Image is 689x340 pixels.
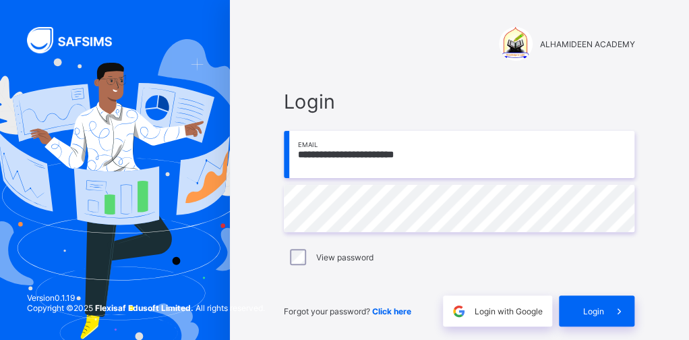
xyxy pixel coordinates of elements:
[539,39,634,49] span: ALHAMIDEEN ACADEMY
[284,90,634,113] span: Login
[451,304,467,319] img: google.396cfc9801f0270233282035f929180a.svg
[316,252,373,262] label: View password
[27,293,265,303] span: Version 0.1.19
[27,27,128,53] img: SAFSIMS Logo
[474,306,542,316] span: Login with Google
[95,303,193,313] strong: Flexisaf Edusoft Limited.
[284,306,411,316] span: Forgot your password?
[582,306,603,316] span: Login
[27,303,265,313] span: Copyright © 2025 All rights reserved.
[371,306,411,316] a: Click here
